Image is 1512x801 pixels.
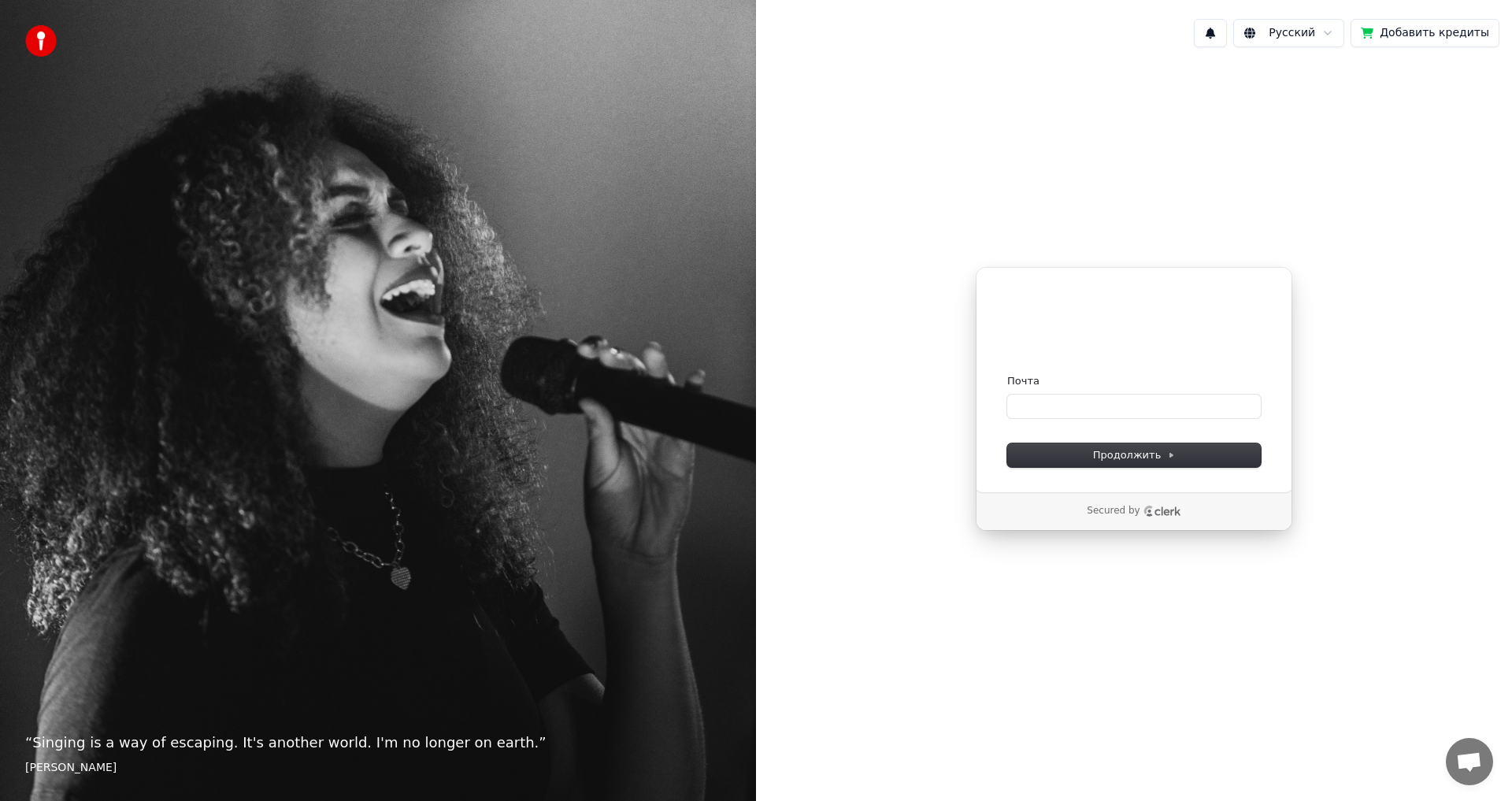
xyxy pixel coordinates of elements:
a: Clerk logo [1143,506,1181,517]
button: Добавить кредиты [1351,19,1499,47]
footer: [PERSON_NAME] [25,760,731,776]
span: Продолжить [1093,448,1176,462]
button: Продолжить [1007,443,1261,467]
p: “ Singing is a way of escaping. It's another world. I'm no longer on earth. ” [25,732,731,754]
div: Открытый чат [1446,738,1493,785]
label: Почта [1007,374,1039,388]
p: Secured by [1087,505,1140,517]
img: youka [25,25,57,57]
